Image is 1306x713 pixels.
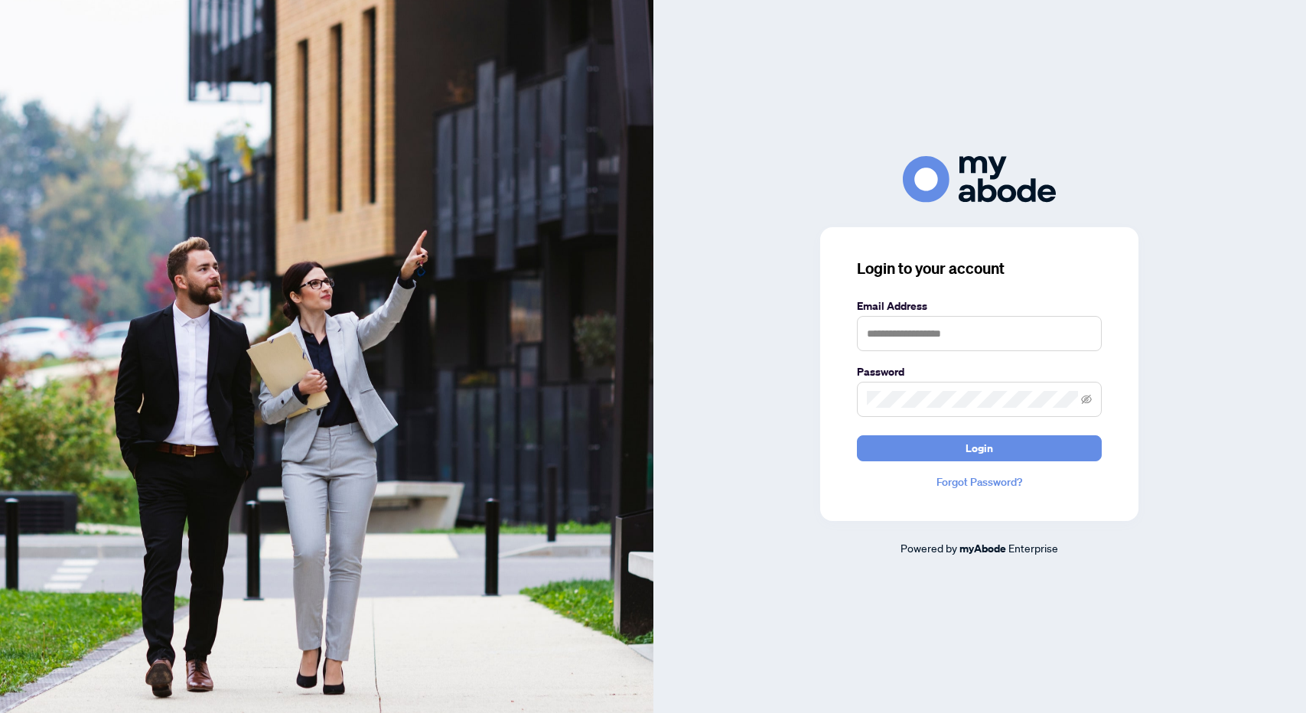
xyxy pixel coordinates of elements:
[1008,541,1058,555] span: Enterprise
[901,541,957,555] span: Powered by
[857,435,1102,461] button: Login
[1081,394,1092,405] span: eye-invisible
[966,436,993,461] span: Login
[903,156,1056,203] img: ma-logo
[857,298,1102,314] label: Email Address
[857,363,1102,380] label: Password
[857,258,1102,279] h3: Login to your account
[857,474,1102,490] a: Forgot Password?
[959,540,1006,557] a: myAbode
